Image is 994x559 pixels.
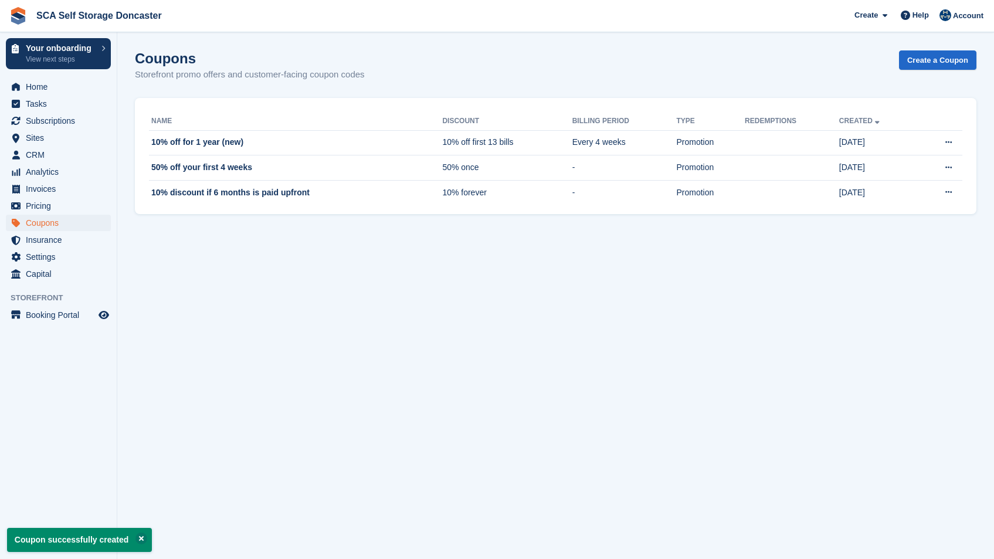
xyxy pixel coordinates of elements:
[26,307,96,323] span: Booking Portal
[6,181,111,197] a: menu
[26,198,96,214] span: Pricing
[6,307,111,323] a: menu
[6,113,111,129] a: menu
[149,155,442,181] td: 50% off your first 4 weeks
[854,9,878,21] span: Create
[839,117,882,125] a: Created
[677,180,745,205] td: Promotion
[135,68,365,82] p: Storefront promo offers and customer-facing coupon codes
[572,155,677,181] td: -
[6,266,111,282] a: menu
[135,50,365,66] h1: Coupons
[7,528,152,552] p: Coupon successfully created
[6,249,111,265] a: menu
[26,181,96,197] span: Invoices
[149,130,442,155] td: 10% off for 1 year (new)
[442,180,572,205] td: 10% forever
[26,232,96,248] span: Insurance
[677,155,745,181] td: Promotion
[6,79,111,95] a: menu
[6,232,111,248] a: menu
[26,266,96,282] span: Capital
[899,50,976,70] a: Create a Coupon
[26,113,96,129] span: Subscriptions
[953,10,983,22] span: Account
[939,9,951,21] img: Sam Chapman
[26,147,96,163] span: CRM
[6,198,111,214] a: menu
[149,180,442,205] td: 10% discount if 6 months is paid upfront
[26,54,96,65] p: View next steps
[6,215,111,231] a: menu
[26,164,96,180] span: Analytics
[26,96,96,112] span: Tasks
[572,130,677,155] td: Every 4 weeks
[677,130,745,155] td: Promotion
[9,7,27,25] img: stora-icon-8386f47178a22dfd0bd8f6a31ec36ba5ce8667c1dd55bd0f319d3a0aa187defe.svg
[6,164,111,180] a: menu
[97,308,111,322] a: Preview store
[912,9,929,21] span: Help
[32,6,167,25] a: SCA Self Storage Doncaster
[26,79,96,95] span: Home
[745,112,839,131] th: Redemptions
[6,38,111,69] a: Your onboarding View next steps
[11,292,117,304] span: Storefront
[572,112,677,131] th: Billing Period
[6,147,111,163] a: menu
[6,96,111,112] a: menu
[677,112,745,131] th: Type
[839,180,918,205] td: [DATE]
[6,130,111,146] a: menu
[442,130,572,155] td: 10% off first 13 bills
[26,249,96,265] span: Settings
[26,215,96,231] span: Coupons
[26,44,96,52] p: Your onboarding
[839,155,918,181] td: [DATE]
[839,130,918,155] td: [DATE]
[149,112,442,131] th: Name
[26,130,96,146] span: Sites
[572,180,677,205] td: -
[442,112,572,131] th: Discount
[442,155,572,181] td: 50% once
